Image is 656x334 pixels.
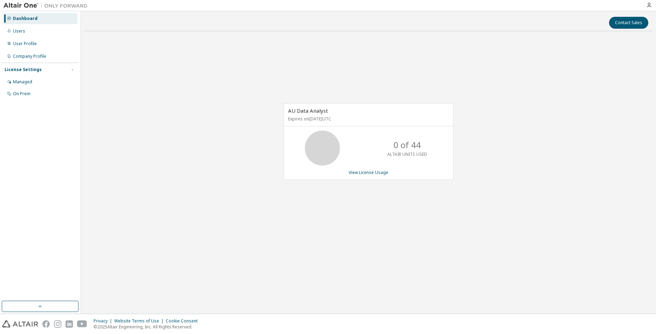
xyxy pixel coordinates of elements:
[4,2,91,9] img: Altair One
[114,318,166,324] div: Website Terms of Use
[13,41,37,47] div: User Profile
[288,116,447,122] p: Expires on [DATE] UTC
[94,318,114,324] div: Privacy
[288,107,328,114] span: AU Data Analyst
[394,139,421,151] p: 0 of 44
[13,54,46,59] div: Company Profile
[349,169,388,175] a: View License Usage
[77,320,87,328] img: youtube.svg
[13,91,30,97] div: On Prem
[13,16,37,21] div: Dashboard
[42,320,50,328] img: facebook.svg
[13,28,25,34] div: Users
[387,151,427,157] p: ALTAIR UNITS USED
[13,79,32,85] div: Managed
[66,320,73,328] img: linkedin.svg
[94,324,202,330] p: © 2025 Altair Engineering, Inc. All Rights Reserved.
[609,17,648,29] button: Contact Sales
[2,320,38,328] img: altair_logo.svg
[166,318,202,324] div: Cookie Consent
[54,320,61,328] img: instagram.svg
[5,67,42,72] div: License Settings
